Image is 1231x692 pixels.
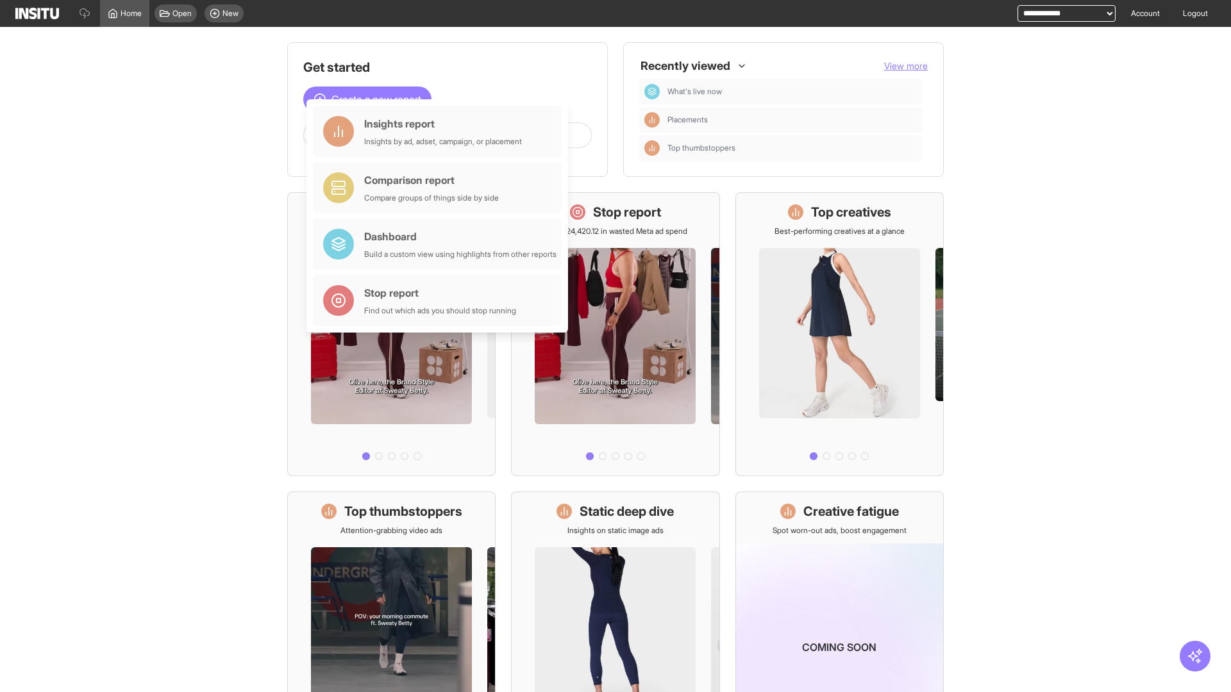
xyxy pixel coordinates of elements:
div: Find out which ads you should stop running [364,306,516,316]
h1: Top creatives [811,203,891,221]
span: Create a new report [331,92,421,107]
a: Top creativesBest-performing creatives at a glance [735,192,944,476]
img: Logo [15,8,59,19]
button: View more [884,60,928,72]
p: Attention-grabbing video ads [340,525,442,536]
span: New [222,8,239,19]
span: Top thumbstoppers [667,143,917,153]
h1: Stop report [593,203,661,221]
span: Placements [667,115,917,125]
div: Stop report [364,285,516,301]
span: Home [121,8,142,19]
span: Open [172,8,192,19]
span: View more [884,60,928,71]
span: Top thumbstoppers [667,143,735,153]
h1: Get started [303,58,592,76]
p: Save £24,420.12 in wasted Meta ad spend [543,226,687,236]
h1: Static deep dive [580,502,674,520]
a: What's live nowSee all active ads instantly [287,192,496,476]
div: Build a custom view using highlights from other reports [364,249,557,259]
div: Insights report [364,116,522,131]
div: Comparison report [364,172,499,188]
p: Best-performing creatives at a glance [775,226,905,236]
button: Create a new report [303,86,431,112]
div: Insights by ad, adset, campaign, or placement [364,136,522,147]
div: Dashboard [364,229,557,244]
div: Insights [644,140,660,156]
div: Insights [644,112,660,128]
span: What's live now [667,86,917,97]
span: What's live now [667,86,722,97]
span: Placements [667,115,708,125]
p: Insights on static image ads [567,525,664,536]
div: Compare groups of things side by side [364,193,499,203]
h1: Top thumbstoppers [344,502,462,520]
a: Stop reportSave £24,420.12 in wasted Meta ad spend [511,192,719,476]
div: Dashboard [644,84,660,99]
